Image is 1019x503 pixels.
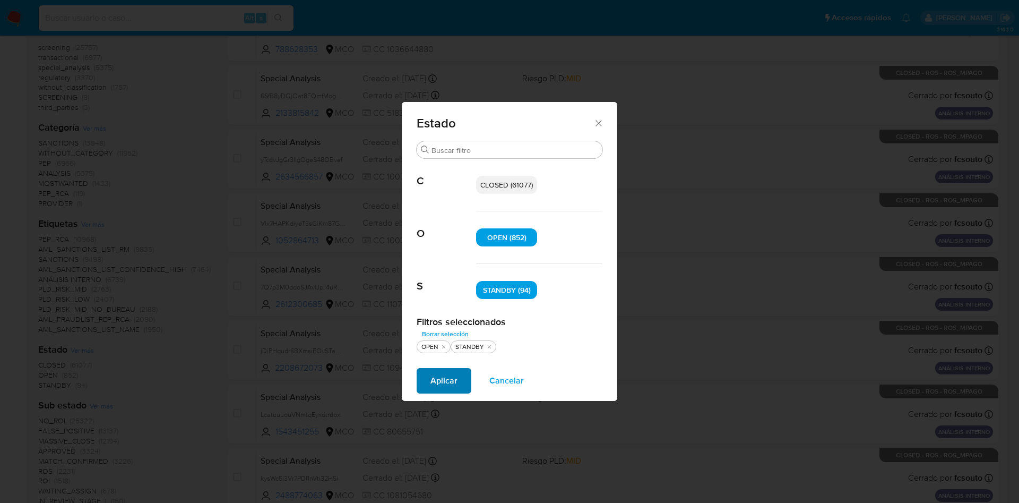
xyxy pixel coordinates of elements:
[430,369,457,393] span: Aplicar
[421,146,429,154] button: Buscar
[417,159,476,187] span: C
[417,316,602,328] h2: Filtros seleccionados
[480,180,533,190] span: CLOSED (61077)
[476,176,537,194] div: CLOSED (61077)
[489,369,524,393] span: Cancelar
[483,285,531,295] span: STANDBY (94)
[417,211,476,240] span: O
[419,343,441,352] div: OPEN
[476,228,537,246] div: OPEN (852)
[439,343,448,351] button: quitar OPEN
[417,117,593,130] span: Estado
[593,118,603,127] button: Cerrar
[422,329,469,339] span: Borrar selección
[476,281,537,299] div: STANDBY (94)
[453,343,486,352] div: STANDBY
[487,232,526,243] span: OPEN (852)
[485,343,494,351] button: quitar STANDBY
[431,146,598,155] input: Buscar filtro
[476,368,538,394] button: Cancelar
[417,368,471,394] button: Aplicar
[417,264,476,293] span: S
[417,328,474,340] button: Borrar selección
